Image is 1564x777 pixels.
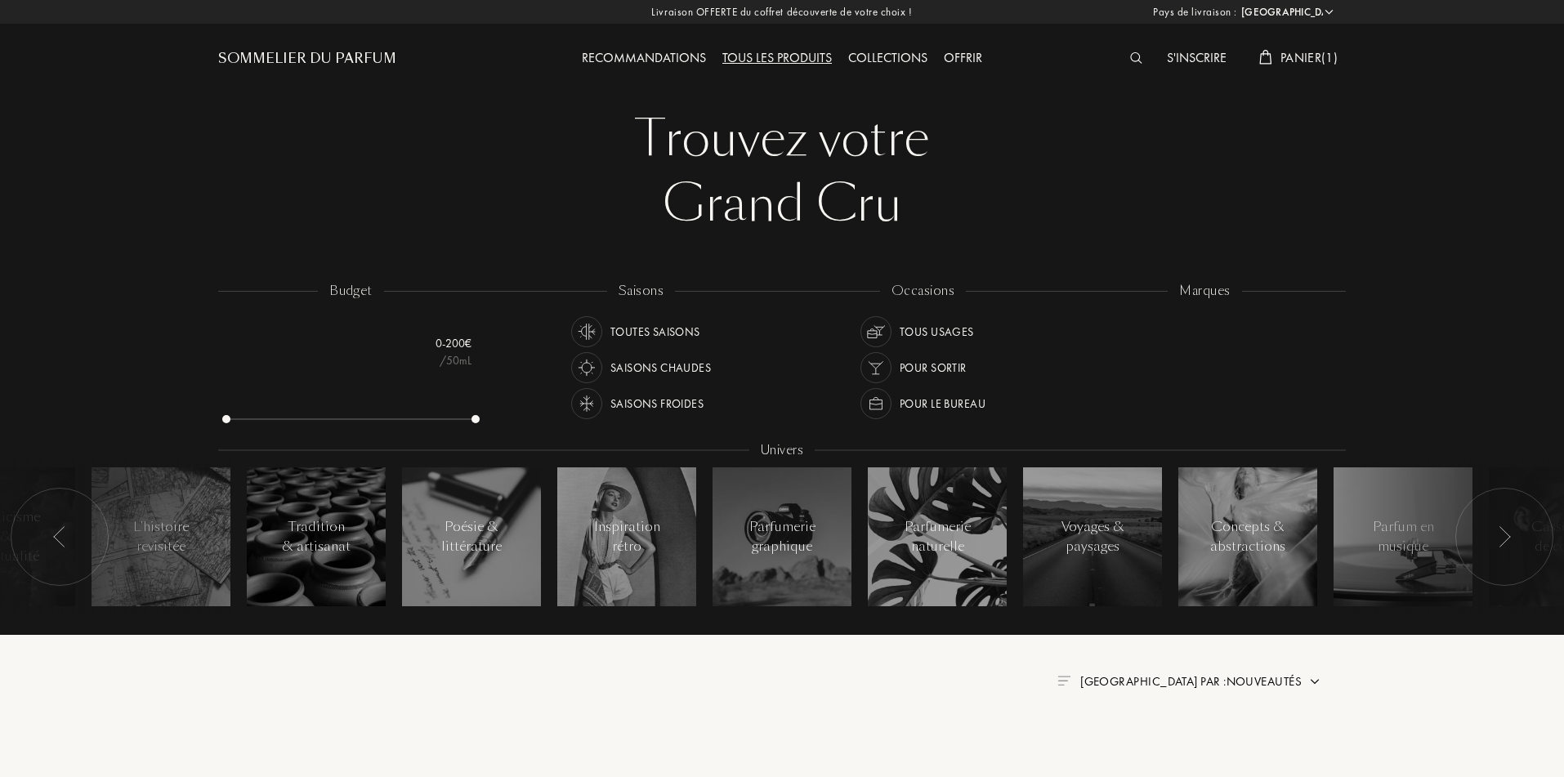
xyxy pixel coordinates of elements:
[840,49,936,66] a: Collections
[575,356,598,379] img: usage_season_hot_white.svg
[390,335,471,352] div: 0 - 200 €
[318,282,384,301] div: budget
[610,352,711,383] div: Saisons chaudes
[1130,52,1142,64] img: search_icn_white.svg
[607,282,675,301] div: saisons
[1159,48,1235,69] div: S'inscrire
[610,316,700,347] div: Toutes saisons
[865,356,887,379] img: usage_occasion_party_white.svg
[1057,676,1070,685] img: filter_by.png
[865,392,887,415] img: usage_occasion_work_white.svg
[1153,4,1237,20] span: Pays de livraison :
[437,517,507,556] div: Poésie & littérature
[574,49,714,66] a: Recommandations
[748,517,817,556] div: Parfumerie graphique
[1210,517,1285,556] div: Concepts & abstractions
[840,48,936,69] div: Collections
[1308,675,1321,688] img: arrow.png
[880,282,966,301] div: occasions
[714,49,840,66] a: Tous les produits
[390,352,471,369] div: /50mL
[936,49,990,66] a: Offrir
[714,48,840,69] div: Tous les produits
[282,517,351,556] div: Tradition & artisanat
[900,316,974,347] div: Tous usages
[1168,282,1241,301] div: marques
[230,106,1334,172] div: Trouvez votre
[865,320,887,343] img: usage_occasion_all_white.svg
[53,526,66,547] img: arr_left.svg
[218,49,396,69] a: Sommelier du Parfum
[1498,526,1511,547] img: arr_left.svg
[903,517,972,556] div: Parfumerie naturelle
[900,388,985,419] div: Pour le bureau
[575,392,598,415] img: usage_season_cold_white.svg
[230,172,1334,237] div: Grand Cru
[592,517,662,556] div: Inspiration rétro
[574,48,714,69] div: Recommandations
[936,48,990,69] div: Offrir
[1058,517,1128,556] div: Voyages & paysages
[749,441,815,460] div: Univers
[1280,49,1338,66] span: Panier ( 1 )
[900,352,967,383] div: Pour sortir
[1080,673,1302,690] span: [GEOGRAPHIC_DATA] par : Nouveautés
[1159,49,1235,66] a: S'inscrire
[575,320,598,343] img: usage_season_average_white.svg
[1259,50,1272,65] img: cart_white.svg
[610,388,704,419] div: Saisons froides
